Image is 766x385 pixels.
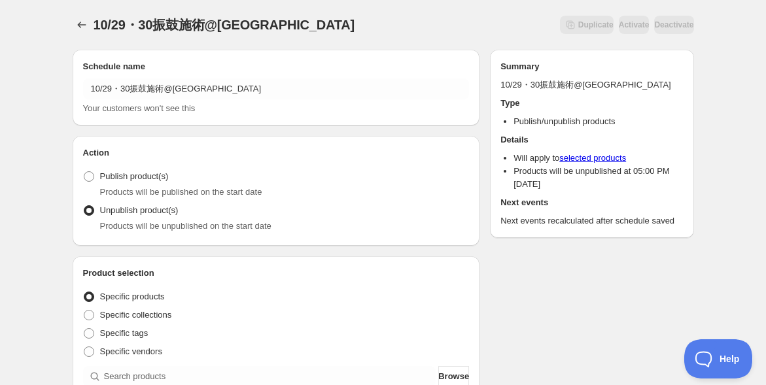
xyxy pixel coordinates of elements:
[83,60,470,73] h2: Schedule name
[500,60,683,73] h2: Summary
[100,292,165,301] span: Specific products
[100,310,172,320] span: Specific collections
[100,346,162,356] span: Specific vendors
[500,214,683,227] p: Next events recalculated after schedule saved
[100,221,271,231] span: Products will be unpublished on the start date
[684,339,753,378] iframe: Toggle Customer Support
[514,152,683,165] li: Will apply to
[83,103,196,113] span: Your customers won't see this
[83,146,470,159] h2: Action
[500,196,683,209] h2: Next events
[100,187,262,197] span: Products will be published on the start date
[559,153,626,163] a: selected products
[500,78,683,92] p: 10/29・30振鼓施術@[GEOGRAPHIC_DATA]
[83,267,470,280] h2: Product selection
[100,205,179,215] span: Unpublish product(s)
[73,16,91,34] button: Schedules
[438,370,469,383] span: Browse
[94,18,355,32] span: 10/29・30振鼓施術@[GEOGRAPHIC_DATA]
[500,133,683,146] h2: Details
[100,171,169,181] span: Publish product(s)
[514,115,683,128] li: Publish/unpublish products
[100,328,148,338] span: Specific tags
[514,165,683,191] li: Products will be unpublished at 05:00 PM [DATE]
[500,97,683,110] h2: Type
